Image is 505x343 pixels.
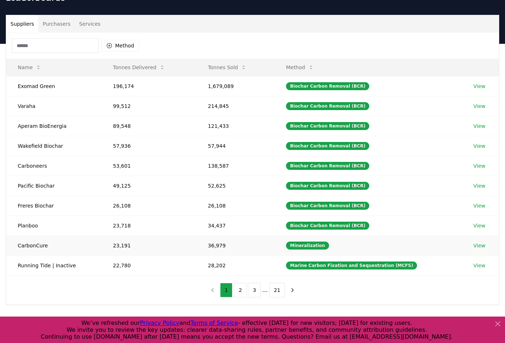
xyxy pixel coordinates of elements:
[196,216,274,235] td: 34,437
[473,83,485,90] a: View
[234,283,247,297] button: 2
[6,136,101,156] td: Wakefield Biochar
[101,156,196,176] td: 53,601
[6,15,38,33] button: Suppliers
[6,196,101,216] td: Freres Biochar
[286,222,369,230] div: Biochar Carbon Removal (BCR)
[101,96,196,116] td: 99,512
[101,136,196,156] td: 57,936
[286,242,329,250] div: Mineralization
[286,122,369,130] div: Biochar Carbon Removal (BCR)
[286,82,369,90] div: Biochar Carbon Removal (BCR)
[286,162,369,170] div: Biochar Carbon Removal (BCR)
[107,60,171,75] button: Tonnes Delivered
[196,196,274,216] td: 26,108
[196,76,274,96] td: 1,679,089
[196,255,274,275] td: 28,202
[101,216,196,235] td: 23,718
[101,76,196,96] td: 196,174
[6,76,101,96] td: Exomad Green
[196,136,274,156] td: 57,944
[280,60,320,75] button: Method
[196,235,274,255] td: 36,979
[196,96,274,116] td: 214,845
[102,40,139,51] button: Method
[473,202,485,209] a: View
[286,262,417,269] div: Marine Carbon Fixation and Sequestration (MCFS)
[473,242,485,249] a: View
[6,156,101,176] td: Carboneers
[196,156,274,176] td: 138,587
[196,176,274,196] td: 52,625
[6,96,101,116] td: Varaha
[101,176,196,196] td: 49,125
[473,122,485,130] a: View
[262,286,268,294] li: ...
[38,15,75,33] button: Purchasers
[473,103,485,110] a: View
[6,116,101,136] td: Aperam BioEnergia
[473,262,485,269] a: View
[473,142,485,150] a: View
[101,196,196,216] td: 26,108
[101,255,196,275] td: 22,780
[101,235,196,255] td: 23,191
[286,182,369,190] div: Biochar Carbon Removal (BCR)
[248,283,261,297] button: 3
[286,283,299,297] button: next page
[286,202,369,210] div: Biochar Carbon Removal (BCR)
[202,60,252,75] button: Tonnes Sold
[12,60,47,75] button: Name
[6,235,101,255] td: CarbonCure
[196,116,274,136] td: 121,433
[473,222,485,229] a: View
[101,116,196,136] td: 89,548
[220,283,233,297] button: 1
[286,142,369,150] div: Biochar Carbon Removal (BCR)
[473,182,485,189] a: View
[75,15,105,33] button: Services
[473,162,485,170] a: View
[6,176,101,196] td: Pacific Biochar
[6,216,101,235] td: Planboo
[6,255,101,275] td: Running Tide | Inactive
[269,283,285,297] button: 21
[286,102,369,110] div: Biochar Carbon Removal (BCR)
